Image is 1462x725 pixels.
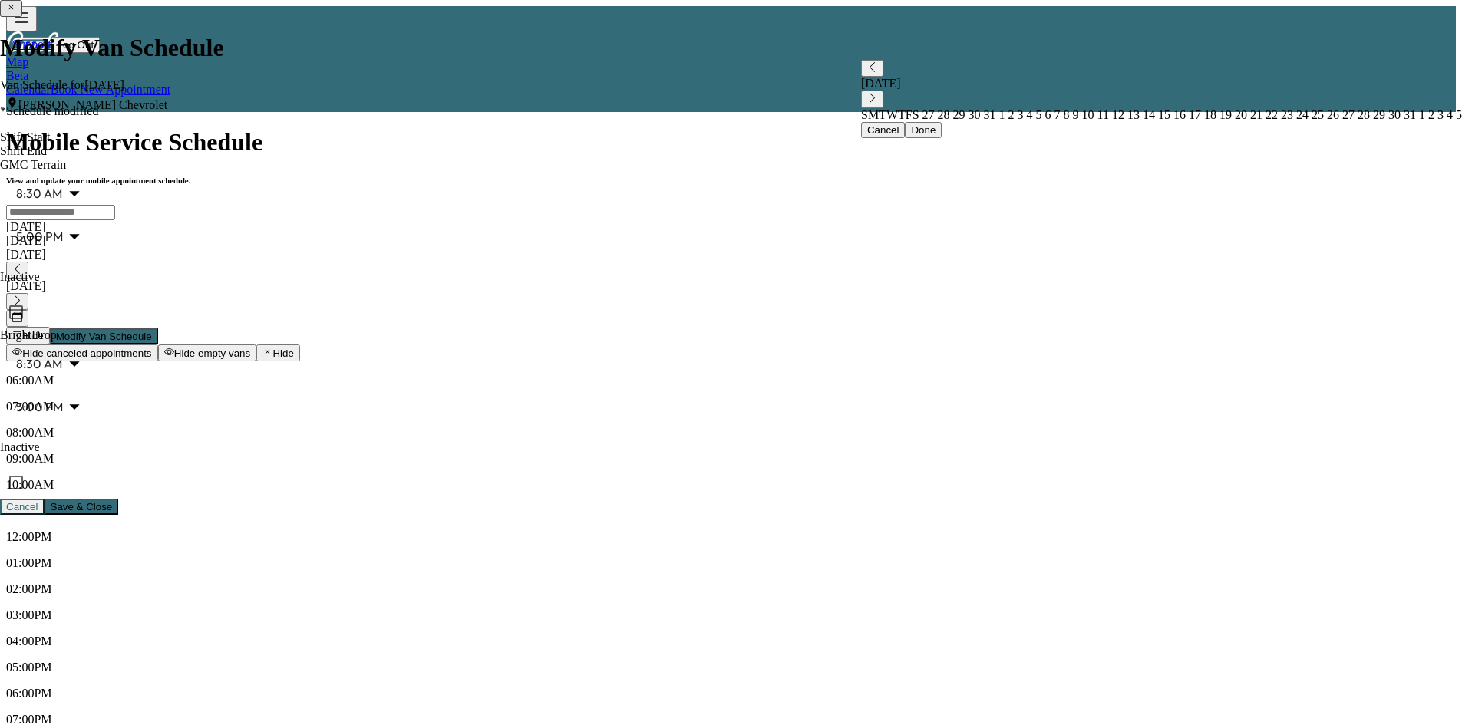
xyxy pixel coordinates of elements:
span: 27 [1339,108,1355,121]
span: 2 [1425,108,1434,121]
h6: View and update your mobile appointment schedule. [6,176,1456,185]
span: W [886,108,898,121]
p: 04:00PM [6,634,1456,648]
span: 27 [919,108,935,121]
span: 28 [935,108,950,121]
span: 13 [1124,108,1140,121]
span: 15 [1155,108,1170,121]
button: Done [905,122,942,138]
span: 3 [1015,108,1024,121]
span: 29 [950,108,965,121]
p: 07:00AM [6,400,1456,414]
span: 7 [1051,108,1061,121]
p: 01:00PM [6,556,1456,570]
span: T [898,108,906,121]
span: 17 [1186,108,1201,121]
div: [DATE] [6,234,1456,248]
span: M [868,108,879,121]
p: 12:00PM [6,530,1456,544]
span: Save & Close [51,501,113,512]
div: [DATE] [6,279,1456,293]
span: 5 [1453,108,1462,121]
span: 1 [996,108,1005,121]
p: 10:00AM [6,478,1456,492]
span: 21 [1247,108,1262,121]
span: 5 [1033,108,1042,121]
div: [DATE] [6,220,1456,234]
span: 19 [1216,108,1232,121]
p: 02:00PM [6,582,1456,596]
span: 31 [981,108,996,121]
div: Beta [6,69,1456,83]
button: Hide [256,344,300,361]
span: 4 [1024,108,1033,121]
span: 24 [1293,108,1309,121]
span: 30 [965,108,981,121]
span: 30 [1385,108,1401,121]
span: 29 [1370,108,1385,121]
span: 31 [1401,108,1416,121]
span: 10 [1079,108,1094,121]
p: 09:00AM [6,452,1456,466]
span: T [879,108,886,121]
p: 06:00AM [6,374,1456,387]
span: 20 [1232,108,1247,121]
p: 08:00AM [6,426,1456,440]
p: 11:00AM [6,504,1456,518]
span: 11 [1094,108,1109,121]
a: MapBeta [6,55,1456,83]
span: 23 [1278,108,1293,121]
span: 12 [1109,108,1124,121]
button: Save & Close [45,499,119,515]
span: 3 [1434,108,1444,121]
span: 16 [1170,108,1186,121]
span: 2 [1005,108,1015,121]
span: 18 [1201,108,1216,121]
span: 6 [1042,108,1051,121]
span: F [906,108,913,121]
span: 8 [1061,108,1070,121]
span: S [913,108,919,121]
span: 14 [1140,108,1155,121]
span: 28 [1355,108,1370,121]
p: 03:00PM [6,608,1456,622]
h1: Mobile Service Schedule [6,128,1456,157]
p: 05:00PM [6,661,1456,674]
span: S [861,108,868,121]
span: 4 [1444,108,1453,121]
span: 22 [1262,108,1278,121]
p: 06:00PM [6,687,1456,700]
span: 1 [1416,108,1425,121]
div: [DATE] [861,77,1462,91]
div: [DATE] [6,248,1456,262]
button: Cancel [861,122,906,138]
span: 26 [1324,108,1339,121]
span: 9 [1070,108,1079,121]
span: 25 [1309,108,1324,121]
